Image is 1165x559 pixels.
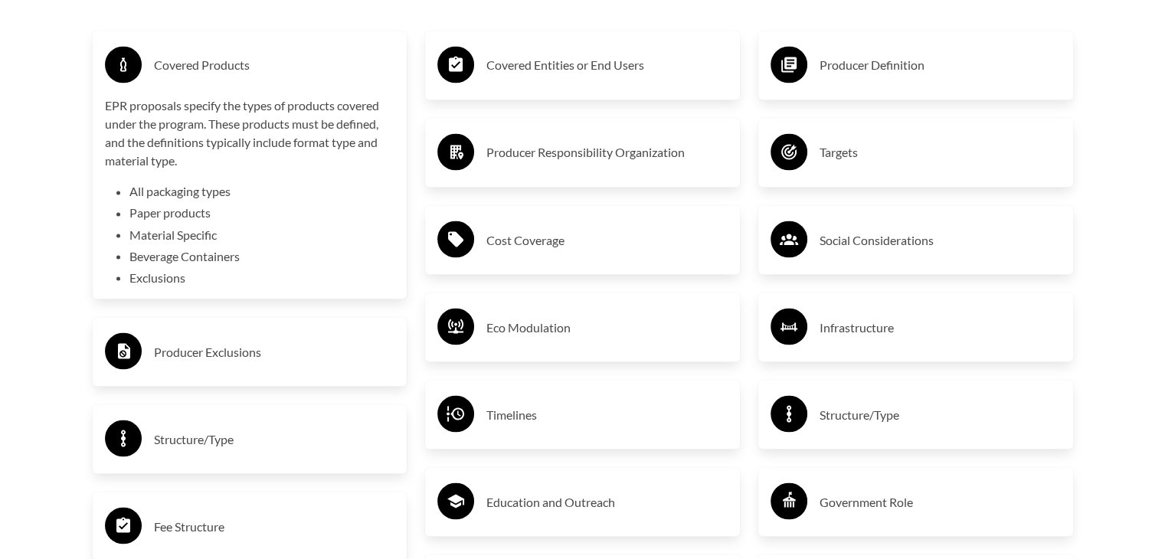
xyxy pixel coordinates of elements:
[154,53,395,77] h3: Covered Products
[486,402,728,427] h3: Timelines
[129,182,395,201] li: All packaging types
[486,315,728,339] h3: Eco Modulation
[154,339,395,364] h3: Producer Exclusions
[820,402,1061,427] h3: Structure/Type
[105,96,395,170] p: EPR proposals specify the types of products covered under the program. These products must be def...
[129,268,395,286] li: Exclusions
[486,140,728,165] h3: Producer Responsibility Organization
[154,427,395,451] h3: Structure/Type
[154,514,395,538] h3: Fee Structure
[820,140,1061,165] h3: Targets
[129,225,395,244] li: Material Specific
[129,204,395,222] li: Paper products
[820,227,1061,252] h3: Social Considerations
[820,315,1061,339] h3: Infrastructure
[820,489,1061,514] h3: Government Role
[486,227,728,252] h3: Cost Coverage
[486,53,728,77] h3: Covered Entities or End Users
[486,489,728,514] h3: Education and Outreach
[820,53,1061,77] h3: Producer Definition
[129,247,395,265] li: Beverage Containers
